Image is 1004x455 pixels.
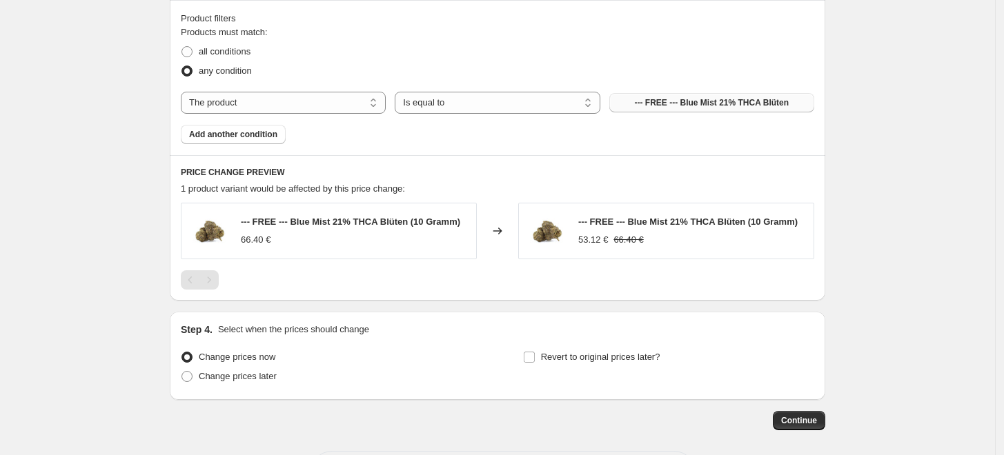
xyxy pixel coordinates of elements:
[181,323,213,336] h2: Step 4.
[181,27,268,37] span: Products must match:
[578,216,798,227] span: --- FREE --- Blue Mist 21% THCA Blüten (10 Gramm)
[218,323,369,336] p: Select when the prices should change
[188,210,230,252] img: BLUE-MIST-800x800_80x.jpg
[181,125,286,144] button: Add another condition
[241,233,270,247] div: 66.40 €
[181,12,814,26] div: Product filters
[609,93,814,112] button: --- FREE --- Blue Mist 21% THCA Blüten
[199,46,250,57] span: all conditions
[635,97,789,108] span: --- FREE --- Blue Mist 21% THCA Blüten
[181,183,405,194] span: 1 product variant would be affected by this price change:
[781,415,817,426] span: Continue
[578,233,608,247] div: 53.12 €
[199,352,275,362] span: Change prices now
[189,129,277,140] span: Add another condition
[526,210,567,252] img: BLUE-MIST-800x800_80x.jpg
[181,270,219,290] nav: Pagination
[181,167,814,178] h6: PRICE CHANGE PREVIEW
[199,65,252,76] span: any condition
[199,371,277,381] span: Change prices later
[541,352,660,362] span: Revert to original prices later?
[773,411,825,430] button: Continue
[241,216,460,227] span: --- FREE --- Blue Mist 21% THCA Blüten (10 Gramm)
[613,233,643,247] strike: 66.40 €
